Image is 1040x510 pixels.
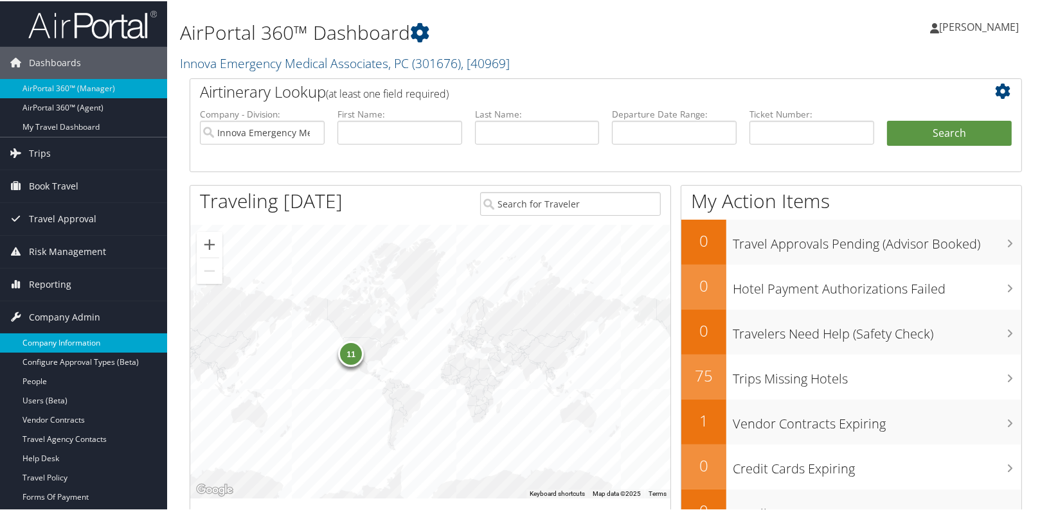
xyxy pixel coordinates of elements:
[530,488,585,497] button: Keyboard shortcuts
[681,263,1021,308] a: 0Hotel Payment Authorizations Failed
[200,186,343,213] h1: Traveling [DATE]
[681,409,726,430] h2: 1
[681,229,726,251] h2: 0
[733,227,1021,252] h3: Travel Approvals Pending (Advisor Booked)
[29,202,96,234] span: Travel Approval
[681,398,1021,443] a: 1Vendor Contracts Expiring
[180,18,748,45] h1: AirPortal 360™ Dashboard
[193,480,236,497] img: Google
[29,136,51,168] span: Trips
[193,480,236,497] a: Open this area in Google Maps (opens a new window)
[29,300,100,332] span: Company Admin
[28,8,157,39] img: airportal-logo.png
[649,489,667,496] a: Terms (opens in new tab)
[930,6,1032,45] a: [PERSON_NAME]
[681,218,1021,263] a: 0Travel Approvals Pending (Advisor Booked)
[475,107,600,119] label: Last Name:
[337,107,462,119] label: First Name:
[326,85,449,100] span: (at least one field required)
[887,119,1012,145] button: Search
[29,267,71,299] span: Reporting
[681,274,726,295] h2: 0
[681,186,1021,213] h1: My Action Items
[612,107,737,119] label: Departure Date Range:
[733,407,1021,432] h3: Vendor Contracts Expiring
[29,169,78,201] span: Book Travel
[681,308,1021,353] a: 0Travelers Need Help (Safety Check)
[180,53,510,71] a: Innova Emergency Medical Associates, PC
[681,319,726,340] h2: 0
[733,272,1021,297] h3: Hotel Payment Authorizations Failed
[197,231,222,256] button: Zoom in
[939,19,1019,33] span: [PERSON_NAME]
[461,53,510,71] span: , [ 40969 ]
[733,362,1021,387] h3: Trips Missing Hotels
[681,353,1021,398] a: 75Trips Missing Hotels
[200,107,325,119] label: Company - Division:
[681,364,726,385] h2: 75
[733,317,1021,342] h3: Travelers Need Help (Safety Check)
[480,191,661,215] input: Search for Traveler
[29,234,106,267] span: Risk Management
[197,257,222,283] button: Zoom out
[412,53,461,71] span: ( 301676 )
[29,46,81,78] span: Dashboards
[593,489,641,496] span: Map data ©2025
[681,453,726,475] h2: 0
[749,107,874,119] label: Ticket Number:
[338,340,364,365] div: 11
[733,452,1021,477] h3: Credit Cards Expiring
[200,80,942,101] h2: Airtinerary Lookup
[681,443,1021,488] a: 0Credit Cards Expiring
